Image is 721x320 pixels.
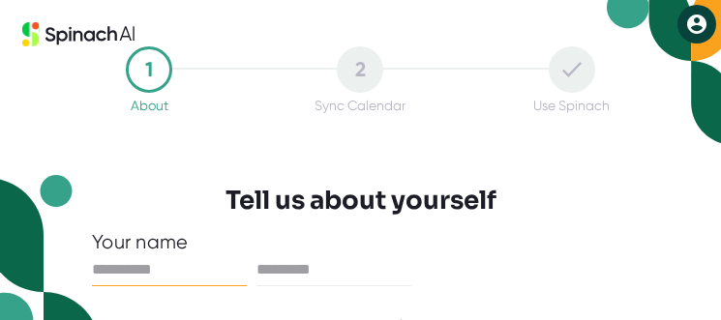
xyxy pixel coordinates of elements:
div: 2 [337,46,383,93]
h3: Tell us about yourself [225,186,496,216]
div: 1 [126,46,172,93]
div: Use Spinach [533,98,610,113]
div: Your name [92,230,629,254]
div: Sync Calendar [315,98,406,113]
div: About [131,98,168,113]
iframe: Intercom live chat [655,254,702,301]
